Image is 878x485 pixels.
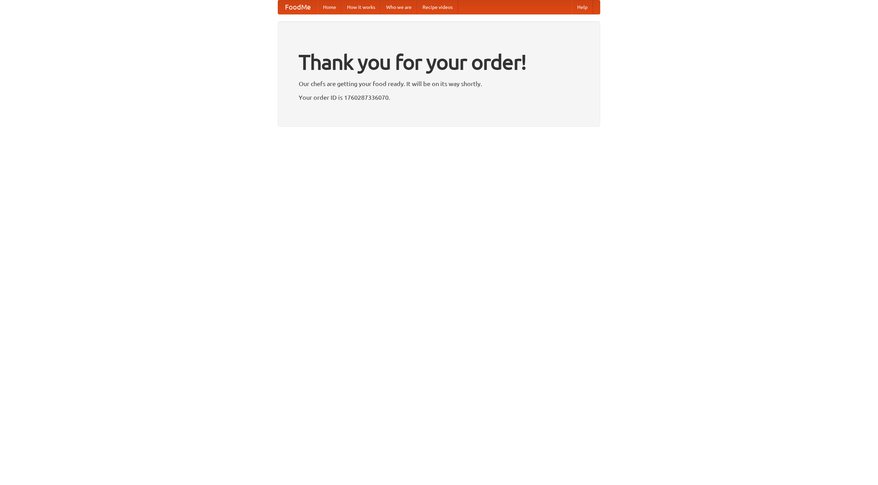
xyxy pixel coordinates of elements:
a: Who we are [381,0,417,14]
a: FoodMe [278,0,318,14]
a: Home [318,0,342,14]
p: Our chefs are getting your food ready. It will be on its way shortly. [299,78,579,89]
a: Recipe videos [417,0,458,14]
a: How it works [342,0,381,14]
a: Help [572,0,593,14]
p: Your order ID is 1760287336070. [299,92,579,102]
h1: Thank you for your order! [299,46,579,78]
